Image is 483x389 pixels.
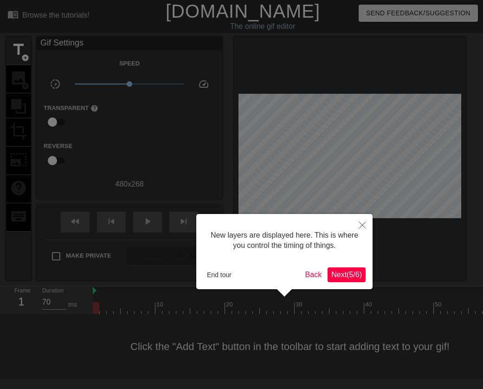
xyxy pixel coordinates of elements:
button: Back [302,267,326,282]
div: New layers are displayed here. This is where you control the timing of things. [203,221,366,260]
button: End tour [203,268,235,282]
button: Close [352,214,373,235]
button: Next [328,267,366,282]
span: Next ( 5 / 6 ) [331,271,362,279]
